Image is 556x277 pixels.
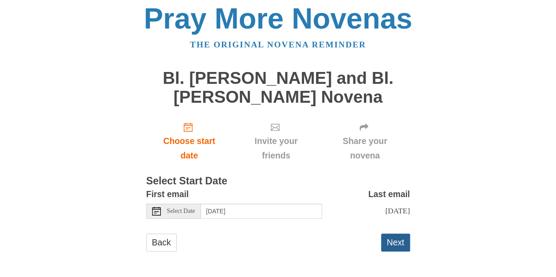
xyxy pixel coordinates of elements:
h1: Bl. [PERSON_NAME] and Bl. [PERSON_NAME] Novena [146,69,410,106]
a: The original novena reminder [190,40,366,49]
span: Invite your friends [241,134,311,163]
h3: Select Start Date [146,176,410,187]
a: Back [146,234,177,252]
label: First email [146,187,189,201]
span: Select Date [167,208,195,214]
a: Choose start date [146,115,233,167]
label: Last email [368,187,410,201]
span: Share your novena [329,134,401,163]
span: Choose start date [155,134,224,163]
span: [DATE] [385,206,410,215]
a: Pray More Novenas [144,2,412,35]
div: Click "Next" to confirm your start date first. [320,115,410,167]
div: Click "Next" to confirm your start date first. [232,115,320,167]
button: Next [381,234,410,252]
